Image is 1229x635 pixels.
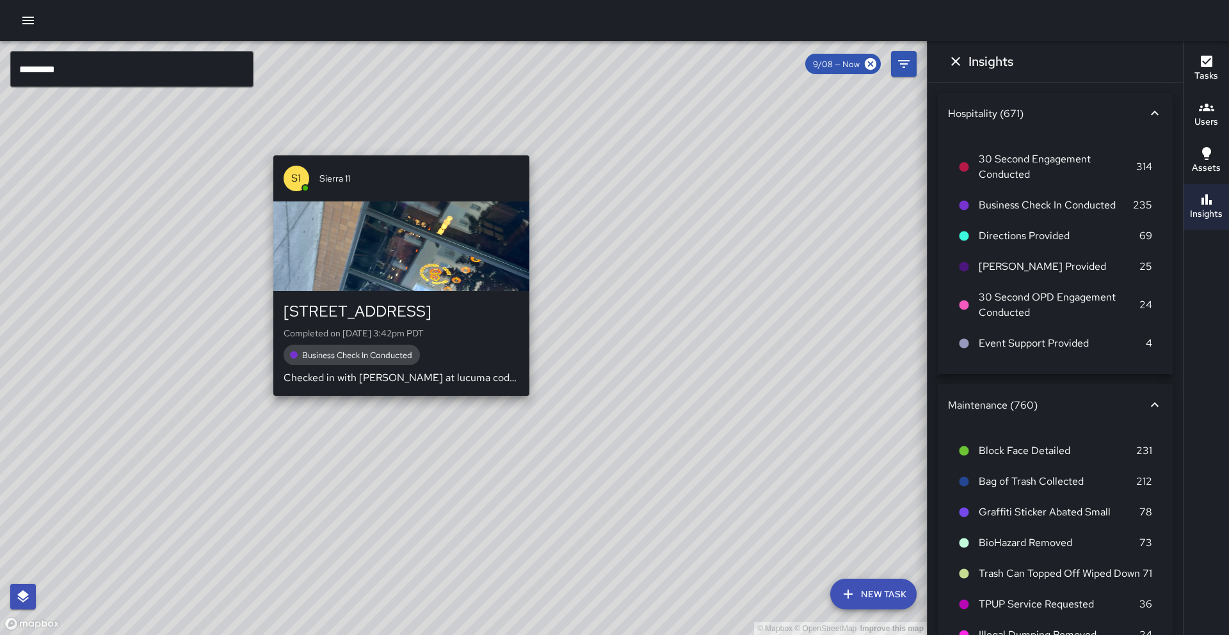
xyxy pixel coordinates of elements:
div: Hospitality (671) [938,93,1173,134]
span: Business Check In Conducted [294,350,420,361]
button: Assets [1184,138,1229,184]
button: New Task [830,579,917,609]
button: Dismiss [943,49,968,74]
p: 212 [1136,474,1152,489]
p: 73 [1139,535,1152,551]
p: 78 [1139,505,1152,520]
div: 9/08 — Now [805,54,881,74]
h6: Assets [1192,161,1221,175]
span: Event Support Provided [979,336,1146,351]
span: BioHazard Removed [979,535,1139,551]
div: [STREET_ADDRESS] [284,301,519,322]
button: Insights [1184,184,1229,230]
p: 71 [1143,566,1152,581]
p: 69 [1139,228,1152,244]
h6: Insights [968,51,1013,72]
span: 30 Second Engagement Conducted [979,152,1136,182]
span: 30 Second OPD Engagement Conducted [979,290,1139,320]
span: Graffiti Sticker Abated Small [979,505,1139,520]
p: 24 [1139,297,1152,313]
button: S1Sierra 11[STREET_ADDRESS]Completed on [DATE] 3:42pm PDTBusiness Check In ConductedChecked in wi... [273,155,529,396]
h6: Tasks [1194,69,1218,83]
p: 4 [1146,336,1152,351]
p: 231 [1136,443,1152,459]
div: Hospitality (671) [948,107,1147,120]
p: Checked in with [PERSON_NAME] at lucuma code 4 [284,370,519,386]
p: S1 [291,171,301,186]
p: 314 [1136,159,1152,175]
span: Bag of Trash Collected [979,474,1136,489]
span: [PERSON_NAME] Provided [979,259,1139,274]
span: Sierra 11 [319,172,519,185]
div: Maintenance (760) [948,398,1147,412]
span: TPUP Service Requested [979,597,1139,612]
h6: Insights [1190,207,1223,221]
p: 235 [1133,198,1152,213]
p: 25 [1139,259,1152,274]
button: Filters [891,51,917,77]
span: 9/08 — Now [805,59,867,70]
button: Tasks [1184,46,1229,92]
div: Maintenance (760) [938,384,1173,425]
span: Directions Provided [979,228,1139,244]
span: Business Check In Conducted [979,198,1133,213]
p: 36 [1139,597,1152,612]
p: Completed on [DATE] 3:42pm PDT [284,327,519,340]
span: Trash Can Topped Off Wiped Down [979,566,1143,581]
span: Block Face Detailed [979,443,1136,459]
h6: Users [1194,115,1218,129]
button: Users [1184,92,1229,138]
